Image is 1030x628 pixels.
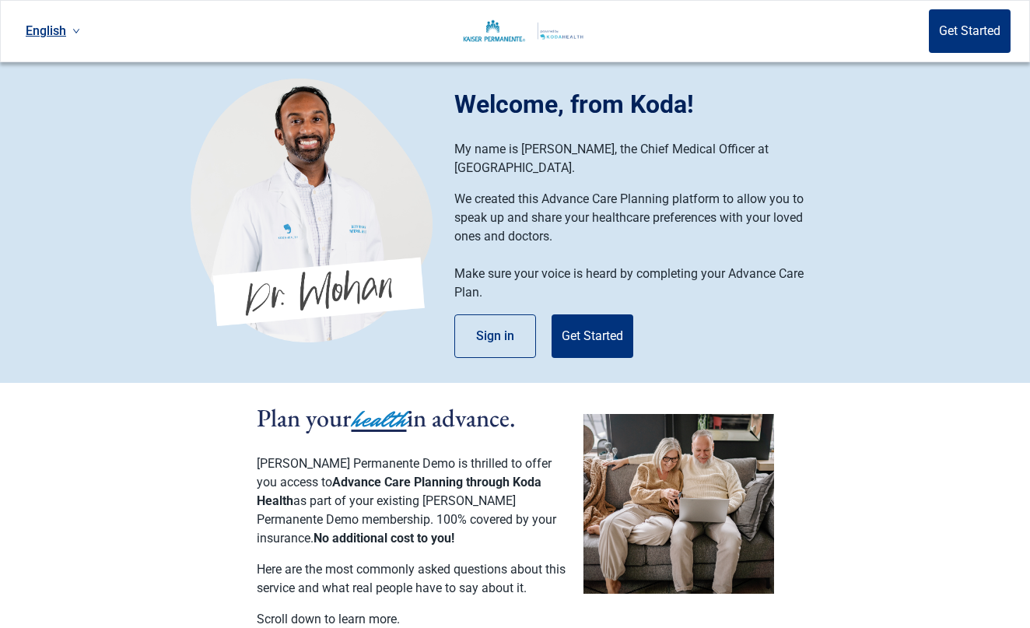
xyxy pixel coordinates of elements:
img: Couple planning their healthcare together [583,414,774,594]
button: Get Started [929,9,1011,53]
h1: Welcome, from Koda! [454,86,839,123]
button: Sign in [454,314,536,358]
p: Make sure your voice is heard by completing your Advance Care Plan. [454,265,824,302]
span: in advance. [407,402,516,434]
span: Plan your [257,402,352,434]
p: We created this Advance Care Planning platform to allow you to speak up and share your healthcare... [454,190,824,246]
span: health [352,402,407,437]
span: [PERSON_NAME] Permanente Demo is thrilled to offer you access to [257,456,552,489]
img: Koda Health [191,78,433,342]
p: Here are the most commonly asked questions about this service and what real people have to say ab... [257,560,568,598]
span: No additional cost to you! [314,531,454,546]
img: Koda Health [428,19,587,44]
p: My name is [PERSON_NAME], the Chief Medical Officer at [GEOGRAPHIC_DATA]. [454,140,824,177]
span: Advance Care Planning through Koda Health [257,475,541,508]
span: down [72,27,80,35]
button: Get Started [552,314,633,358]
span: as part of your existing [PERSON_NAME] Permanente Demo membership. 100% covered by your insurance. [257,493,556,546]
a: Current language: English [19,18,86,44]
